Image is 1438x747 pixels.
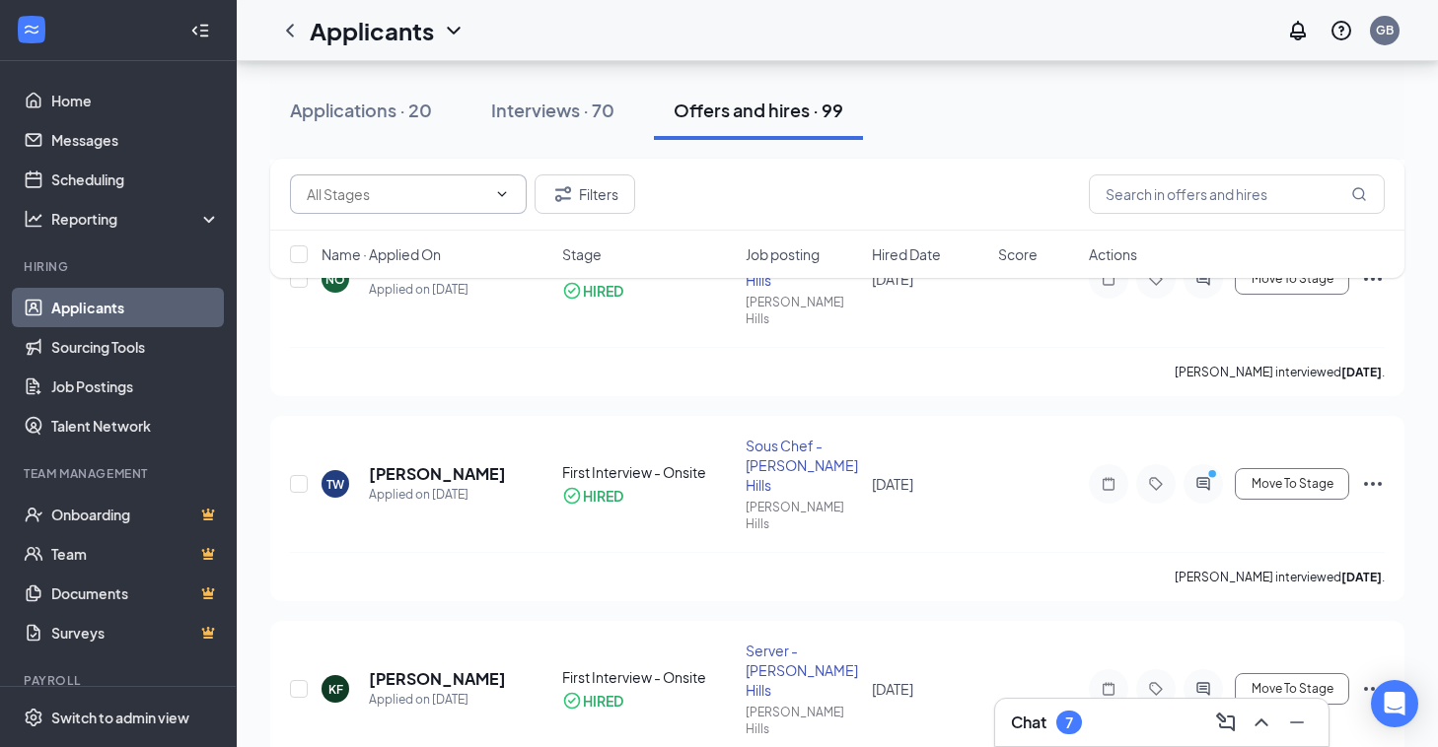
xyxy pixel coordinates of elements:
[1144,476,1168,492] svg: Tag
[1097,681,1120,697] svg: Note
[535,174,635,214] button: Filter Filters
[746,704,860,737] div: [PERSON_NAME] Hills
[369,485,506,505] div: Applied on [DATE]
[1330,19,1353,42] svg: QuestionInfo
[1089,244,1137,264] span: Actions
[307,183,486,205] input: All Stages
[562,691,582,711] svg: CheckmarkCircle
[1285,711,1309,734] svg: Minimize
[1371,680,1418,727] div: Open Intercom Messenger
[562,667,734,687] div: First Interview - Onsite
[1210,707,1242,738] button: ComposeMessage
[1065,714,1073,731] div: 7
[494,186,510,202] svg: ChevronDown
[746,294,860,327] div: [PERSON_NAME] Hills
[51,495,220,534] a: OnboardingCrown
[1097,476,1120,492] svg: Note
[24,465,216,482] div: Team Management
[583,486,623,506] div: HIRED
[1175,569,1385,585] p: [PERSON_NAME] interviewed .
[322,244,441,264] span: Name · Applied On
[562,486,582,506] svg: CheckmarkCircle
[872,244,941,264] span: Hired Date
[51,288,220,327] a: Applicants
[369,690,506,710] div: Applied on [DATE]
[369,463,506,485] h5: [PERSON_NAME]
[1361,472,1385,496] svg: Ellipses
[1351,186,1367,202] svg: MagnifyingGlass
[51,367,220,406] a: Job Postings
[1361,677,1385,701] svg: Ellipses
[998,244,1038,264] span: Score
[1011,712,1046,733] h3: Chat
[1191,476,1215,492] svg: ActiveChat
[1252,477,1333,491] span: Move To Stage
[1175,364,1385,380] p: [PERSON_NAME] interviewed .
[290,98,432,122] div: Applications · 20
[51,406,220,445] a: Talent Network
[190,21,210,40] svg: Collapse
[51,81,220,120] a: Home
[1252,682,1333,696] span: Move To Stage
[872,680,913,698] span: [DATE]
[1341,570,1382,584] b: [DATE]
[1246,707,1277,738] button: ChevronUp
[1203,468,1227,484] svg: PrimaryDot
[1376,22,1394,38] div: GB
[51,209,221,229] div: Reporting
[51,327,220,367] a: Sourcing Tools
[51,613,220,652] a: SurveysCrown
[24,258,216,275] div: Hiring
[442,19,466,42] svg: ChevronDown
[328,681,343,698] div: KF
[1144,681,1168,697] svg: Tag
[1341,365,1382,379] b: [DATE]
[51,708,189,727] div: Switch to admin view
[1250,711,1273,734] svg: ChevronUp
[1235,468,1349,500] button: Move To Stage
[1089,174,1385,214] input: Search in offers and hires
[562,244,602,264] span: Stage
[326,476,344,493] div: TW
[746,244,820,264] span: Job posting
[369,668,506,690] h5: [PERSON_NAME]
[491,98,614,122] div: Interviews · 70
[24,708,43,727] svg: Settings
[51,534,220,574] a: TeamCrown
[51,120,220,160] a: Messages
[1235,673,1349,705] button: Move To Stage
[746,499,860,532] div: [PERSON_NAME] Hills
[746,641,860,700] div: Server - [PERSON_NAME] Hills
[551,182,575,206] svg: Filter
[1214,711,1238,734] svg: ComposeMessage
[278,19,302,42] svg: ChevronLeft
[51,574,220,613] a: DocumentsCrown
[51,160,220,199] a: Scheduling
[1191,681,1215,697] svg: ActiveChat
[746,436,860,495] div: Sous Chef - [PERSON_NAME] Hills
[310,14,434,47] h1: Applicants
[583,691,623,711] div: HIRED
[1281,707,1313,738] button: Minimize
[24,672,216,689] div: Payroll
[24,209,43,229] svg: Analysis
[1286,19,1310,42] svg: Notifications
[872,475,913,493] span: [DATE]
[22,20,41,39] svg: WorkstreamLogo
[562,462,734,482] div: First Interview - Onsite
[674,98,843,122] div: Offers and hires · 99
